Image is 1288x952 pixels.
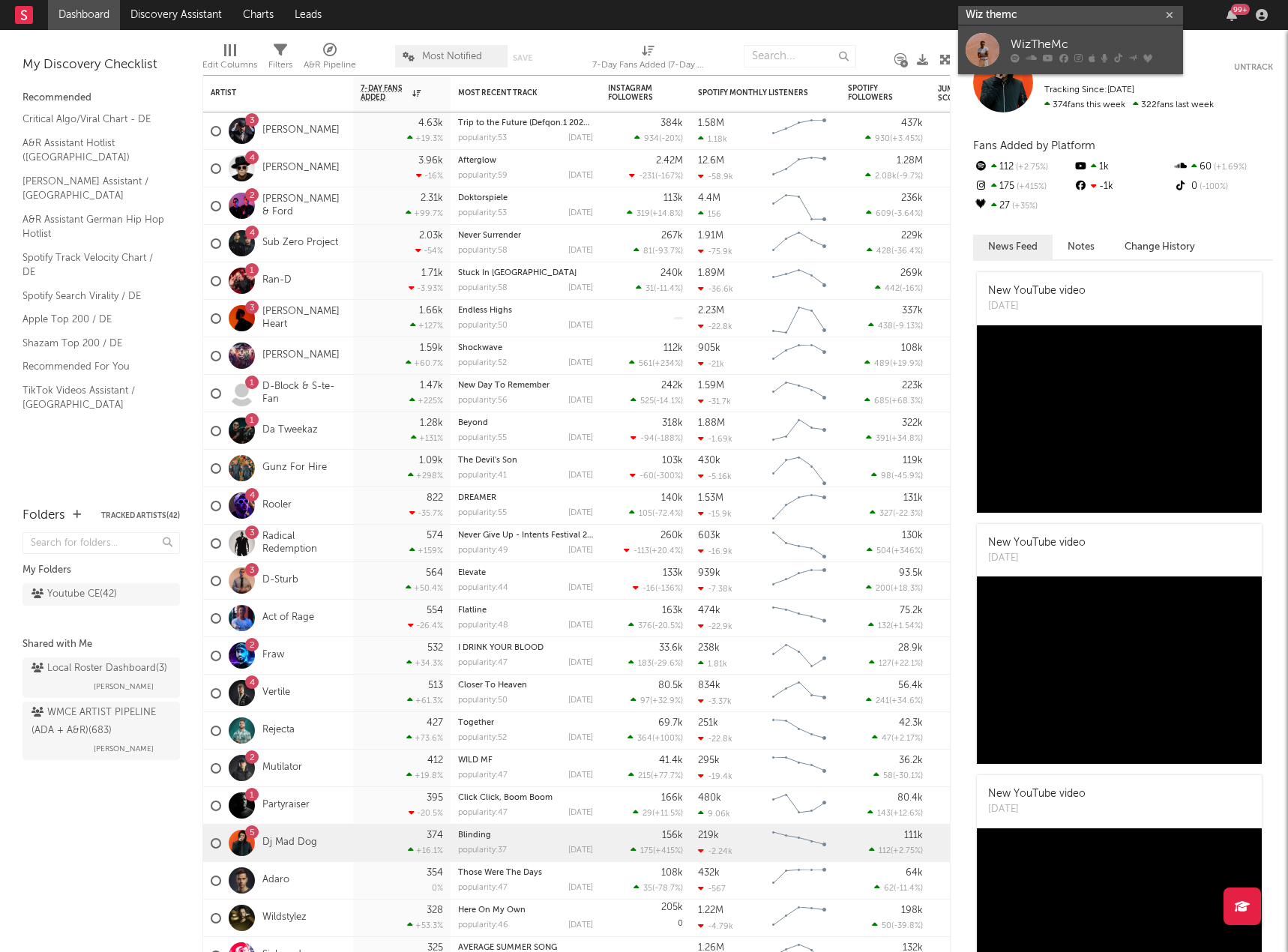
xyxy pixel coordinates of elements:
[938,160,998,178] div: 43.1
[458,382,550,390] a: New Day To Remember
[640,435,654,443] span: -94
[1234,60,1273,75] button: Untrack
[1073,177,1173,196] div: -1k
[22,583,180,606] a: Youtube CE(42)
[639,360,652,368] span: 561
[22,382,165,413] a: TikTok Videos Assistant / [GEOGRAPHIC_DATA]
[458,322,508,330] div: popularity: 50
[698,456,720,466] div: 430k
[938,85,975,103] div: Jump Score
[409,508,443,518] div: -35.7 %
[644,135,659,143] span: 934
[304,37,356,81] div: A&R Pipeline
[458,194,508,202] a: Doktorspiele
[879,510,893,518] span: 327
[608,84,660,102] div: Instagram Followers
[411,433,443,443] div: +131 %
[211,88,323,97] div: Artist
[458,457,593,465] div: The Devil's Son
[643,247,652,256] span: 81
[662,418,683,428] div: 318k
[891,397,921,406] span: +68.3 %
[458,119,593,127] div: Trip to the Future (Defqon.1 2025 Opening Ceremony OST)
[1173,177,1273,196] div: 0
[901,193,923,203] div: 236k
[864,358,923,368] div: ( )
[1044,100,1125,109] span: 374 fans this week
[661,381,683,391] div: 242k
[698,156,724,166] div: 12.6M
[458,382,593,390] div: New Day To Remember
[663,343,683,353] div: 112k
[1010,202,1038,211] span: +35 %
[1044,85,1134,94] span: Tracking Since: [DATE]
[419,231,443,241] div: 2.03k
[938,347,998,365] div: 66.2
[458,509,507,517] div: popularity: 55
[458,88,571,97] div: Most Recent Track
[765,375,833,412] svg: Chart title
[22,657,180,698] a: Local Roster Dashboard(3)[PERSON_NAME]
[881,472,891,480] span: 98
[698,418,725,428] div: 1.88M
[765,187,833,225] svg: Chart title
[458,681,527,690] a: Closer To Heaven
[639,510,652,518] span: 105
[765,225,833,262] svg: Chart title
[640,397,654,406] span: 525
[31,704,167,740] div: WMCE ARTIST PIPELINE (ADA + A&R) ( 683 )
[876,210,891,218] span: 609
[636,283,683,293] div: ( )
[654,510,681,518] span: -72.4 %
[458,419,488,427] a: Beyond
[765,112,833,150] svg: Chart title
[458,307,593,315] div: Endless Highs
[262,193,346,219] a: [PERSON_NAME] & Ford
[1197,183,1228,191] span: -100 %
[331,85,346,100] button: Filter by Artist
[870,508,923,518] div: ( )
[22,288,165,304] a: Spotify Search Virality / DE
[1073,157,1173,177] div: 1k
[419,306,443,316] div: 1.66k
[744,45,856,67] input: Search...
[938,310,998,328] div: 50.1
[31,660,167,678] div: Local Roster Dashboard ( 3 )
[420,418,443,428] div: 1.28k
[458,172,508,180] div: popularity: 59
[22,311,165,328] a: Apple Top 200 / DE
[421,268,443,278] div: 1.71k
[22,335,165,352] a: Shazam Top 200 / DE
[458,906,526,915] a: Here On My Own
[640,472,654,480] span: -60
[419,456,443,466] div: 1.09k
[938,272,998,290] div: 59.0
[262,762,302,774] a: Mutilator
[262,799,310,812] a: Partyraiser
[902,418,923,428] div: 322k
[428,85,443,100] button: Filter by 7-Day Fans Added
[262,687,290,699] a: Vertile
[988,283,1086,299] div: New YouTube video
[268,56,292,74] div: Filters
[568,397,593,405] div: [DATE]
[908,85,923,100] button: Filter by Spotify Followers
[938,460,998,477] div: 47.2
[1227,9,1237,21] button: 99+
[22,702,180,760] a: WMCE ARTIST PIPELINE (ADA + A&R)(683)[PERSON_NAME]
[656,156,683,166] div: 2.42M
[901,343,923,353] div: 108k
[458,719,494,727] a: Together
[458,359,507,367] div: popularity: 52
[268,37,292,81] div: Filters
[458,307,512,315] a: Endless Highs
[765,150,833,187] svg: Chart title
[418,118,443,128] div: 4.63k
[458,232,521,240] a: Never Surrender
[661,493,683,503] div: 140k
[568,472,593,480] div: [DATE]
[262,874,289,887] a: Adaro
[765,337,833,375] svg: Chart title
[406,358,443,368] div: +60.7 %
[262,724,295,737] a: Rejecta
